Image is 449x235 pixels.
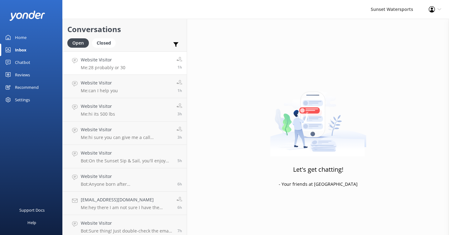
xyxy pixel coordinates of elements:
h4: Website Visitor [81,220,173,227]
p: Me: hi sure you can give me a call [PHONE_NUMBER] [81,135,172,140]
div: Settings [15,94,30,106]
p: Bot: Anyone born after [DEMOGRAPHIC_DATA], must take the [US_STATE] Boater Safety Test to operate... [81,181,173,187]
div: Home [15,31,27,44]
p: Me: hi its 500 lbs [81,111,115,117]
h4: Website Visitor [81,56,125,63]
div: Reviews [15,69,30,81]
h4: Website Visitor [81,79,118,86]
h4: Website Visitor [81,173,173,180]
div: Help [27,216,36,229]
p: Me: can I help you [81,88,118,94]
a: Website VisitorMe:can I help you1h [63,75,187,98]
a: Website VisitorBot:On the Sunset Sip & Sail, you'll enjoy appetizers like jerk chicken sliders, B... [63,145,187,168]
div: Support Docs [19,204,45,216]
div: Chatbot [15,56,30,69]
span: Oct 11 2025 03:08pm (UTC -05:00) America/Cancun [177,135,182,140]
h4: Website Visitor [81,150,173,156]
h2: Conversations [67,23,182,35]
div: Closed [92,38,116,48]
p: - Your friends at [GEOGRAPHIC_DATA] [279,181,358,188]
a: Website VisitorMe:28 probably or 301h [63,51,187,75]
span: Oct 11 2025 11:07am (UTC -05:00) America/Cancun [177,228,182,233]
a: Closed [92,39,119,46]
div: Inbox [15,44,27,56]
span: Oct 11 2025 12:21pm (UTC -05:00) America/Cancun [177,181,182,187]
h4: [EMAIL_ADDRESS][DOMAIN_NAME] [81,196,172,203]
span: Oct 11 2025 12:13pm (UTC -05:00) America/Cancun [177,205,182,210]
div: Recommend [15,81,39,94]
img: artwork of a man stealing a conversation from at giant smartphone [270,79,366,156]
h4: Website Visitor [81,126,172,133]
span: Oct 11 2025 01:48pm (UTC -05:00) America/Cancun [177,158,182,163]
p: Bot: On the Sunset Sip & Sail, you'll enjoy appetizers like jerk chicken sliders, BBQ meatballs, ... [81,158,173,164]
h4: Website Visitor [81,103,115,110]
span: Oct 11 2025 04:55pm (UTC -05:00) America/Cancun [177,65,182,70]
span: Oct 11 2025 04:54pm (UTC -05:00) America/Cancun [177,88,182,93]
a: Website VisitorMe:hi its 500 lbs3h [63,98,187,122]
a: Website VisitorBot:Anyone born after [DEMOGRAPHIC_DATA], must take the [US_STATE] Boater Safety T... [63,168,187,192]
a: [EMAIL_ADDRESS][DOMAIN_NAME]Me:hey there I am not sure I have the correct answer but the office w... [63,192,187,215]
p: Bot: Sure thing! Just double-check the email you used for your reservation. If you still can't fi... [81,228,173,234]
img: yonder-white-logo.png [9,11,45,21]
span: Oct 11 2025 03:08pm (UTC -05:00) America/Cancun [177,111,182,117]
a: Open [67,39,92,46]
a: Website VisitorMe:hi sure you can give me a call [PHONE_NUMBER]3h [63,122,187,145]
div: Open [67,38,89,48]
p: Me: 28 probably or 30 [81,65,125,70]
h3: Let's get chatting! [293,165,343,175]
p: Me: hey there I am not sure I have the correct answer but the office will! [PHONE_NUMBER] [81,205,172,210]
